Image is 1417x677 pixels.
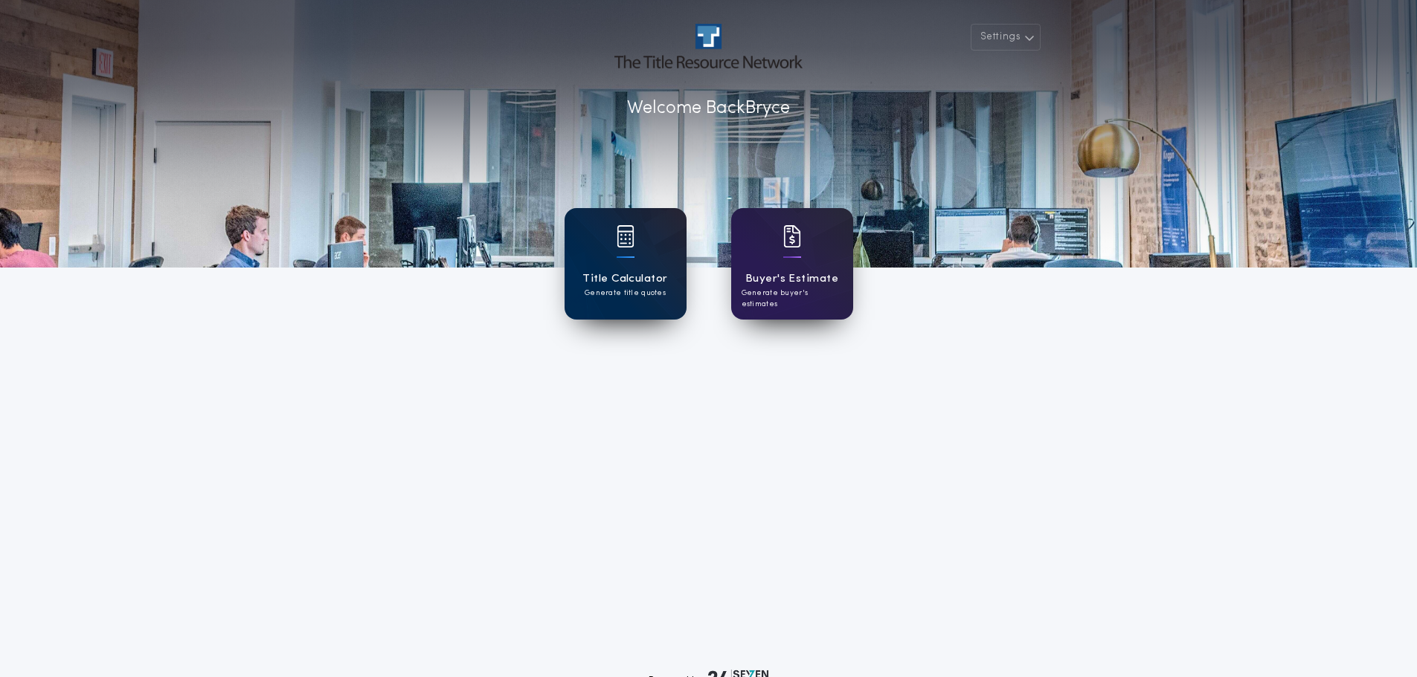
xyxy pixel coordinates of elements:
h1: Title Calculator [582,271,667,288]
p: Generate title quotes [585,288,666,299]
img: card icon [617,225,634,247]
h1: Buyer's Estimate [745,271,838,288]
img: account-logo [614,24,802,68]
img: card icon [783,225,801,247]
a: card iconTitle CalculatorGenerate title quotes [565,208,687,320]
p: Welcome Back Bryce [627,95,790,122]
p: Generate buyer's estimates [742,288,843,310]
a: card iconBuyer's EstimateGenerate buyer's estimates [731,208,853,320]
button: Settings [971,24,1041,51]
